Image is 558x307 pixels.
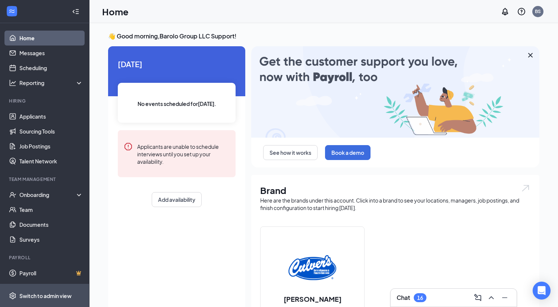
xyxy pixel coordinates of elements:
div: Reporting [19,79,83,87]
a: Messages [19,46,83,60]
h2: [PERSON_NAME] [276,294,349,304]
a: Documents [19,217,83,232]
a: Surveys [19,232,83,247]
div: Open Intercom Messenger [533,282,551,300]
div: Applicants are unable to schedule interviews until you set up your availability. [137,142,230,165]
svg: Error [124,142,133,151]
div: Onboarding [19,191,77,198]
svg: WorkstreamLogo [8,7,16,15]
svg: QuestionInfo [517,7,526,16]
svg: Settings [9,292,16,300]
div: Hiring [9,98,82,104]
a: Job Postings [19,139,83,154]
div: Here are the brands under this account. Click into a brand to see your locations, managers, job p... [260,197,530,212]
div: 16 [417,295,423,301]
svg: Collapse [72,8,79,15]
svg: Notifications [501,7,510,16]
h1: Home [102,5,129,18]
span: No events scheduled for [DATE] . [138,100,216,108]
div: Team Management [9,176,82,182]
a: Home [19,31,83,46]
h3: 👋 Good morning, Barolo Group LLC Support ! [108,32,539,40]
button: See how it works [263,145,318,160]
button: Add availability [152,192,202,207]
a: Team [19,202,83,217]
a: Talent Network [19,154,83,169]
svg: UserCheck [9,191,16,198]
img: Culver's [289,244,336,291]
img: open.6027fd2a22e1237b5b06.svg [521,184,530,192]
h1: Brand [260,184,530,197]
svg: Minimize [500,293,509,302]
h3: Chat [397,294,410,302]
svg: ChevronUp [487,293,496,302]
a: Applicants [19,109,83,124]
div: Switch to admin view [19,292,72,300]
button: ComposeMessage [472,292,484,304]
svg: Cross [526,51,535,60]
button: Book a demo [325,145,371,160]
button: Minimize [499,292,511,304]
img: payroll-large.gif [251,46,539,138]
a: Sourcing Tools [19,124,83,139]
a: Scheduling [19,60,83,75]
div: BS [535,8,541,15]
svg: Analysis [9,79,16,87]
a: PayrollCrown [19,266,83,281]
button: ChevronUp [485,292,497,304]
svg: ComposeMessage [473,293,482,302]
span: [DATE] [118,58,236,70]
div: Payroll [9,254,82,261]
